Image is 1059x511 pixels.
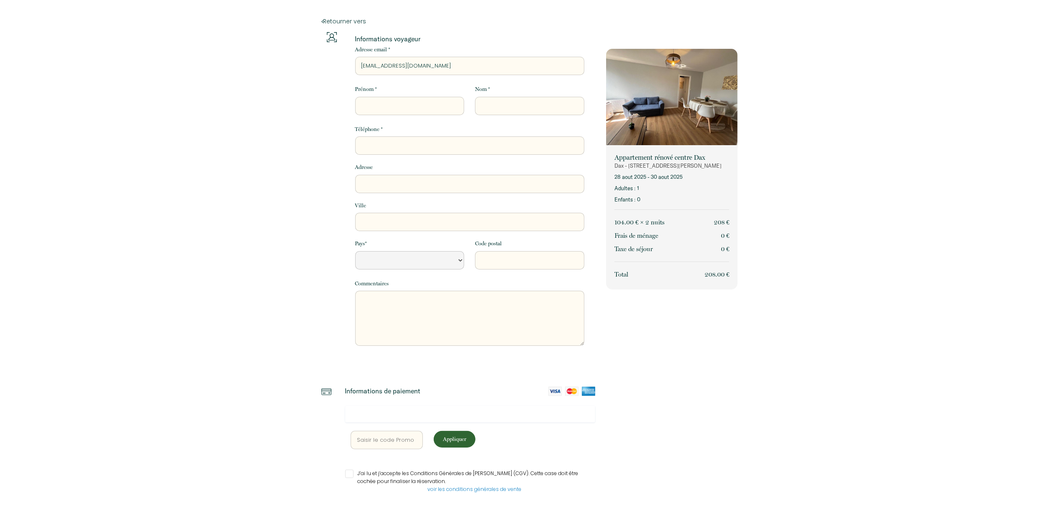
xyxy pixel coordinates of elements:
[355,125,383,133] label: Téléphone *
[548,387,562,396] img: visa-card
[437,435,473,443] p: Appliquer
[614,231,658,241] p: Frais de ménage
[614,173,729,181] p: 28 août 2025 - 30 août 2025
[721,231,730,241] p: 0 €
[355,201,366,210] label: Ville
[614,162,729,170] p: Dax - [STREET_ADDRESS][PERSON_NAME]
[355,35,584,43] p: Informations voyageur
[582,387,595,396] img: amex
[614,154,729,162] p: Appartement rénové centre Dax
[351,410,590,418] iframe: Cadre de saisie sécurisé pour le paiement par carte
[614,244,653,254] p: Taxe de séjour
[705,271,730,278] span: 208.00 €
[355,163,373,171] label: Adresse
[355,45,391,54] label: Adresse email *
[355,251,464,269] select: Default select example
[327,32,337,42] img: guests-info
[355,279,389,288] label: Commentaires
[351,431,423,449] input: Saisir le code Promo
[475,85,490,93] label: Nom *
[434,431,475,448] button: Appliquer
[427,486,521,493] a: voir les conditions générales de vente
[565,387,579,396] img: mastercard
[714,217,730,227] p: 208 €
[721,244,730,254] p: 0 €
[345,387,421,395] p: Informations de paiement
[614,217,665,227] p: 104.00 € × 2 nuit
[321,17,738,26] a: Retourner vers
[475,239,502,248] label: Code postal
[614,184,729,192] p: Adultes : 1
[614,196,729,204] p: Enfants : 0
[321,387,331,397] img: credit-card
[606,49,738,147] img: rental-image
[355,85,377,93] label: Prénom *
[614,271,628,278] span: Total
[355,239,367,248] label: Pays
[662,219,665,226] span: s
